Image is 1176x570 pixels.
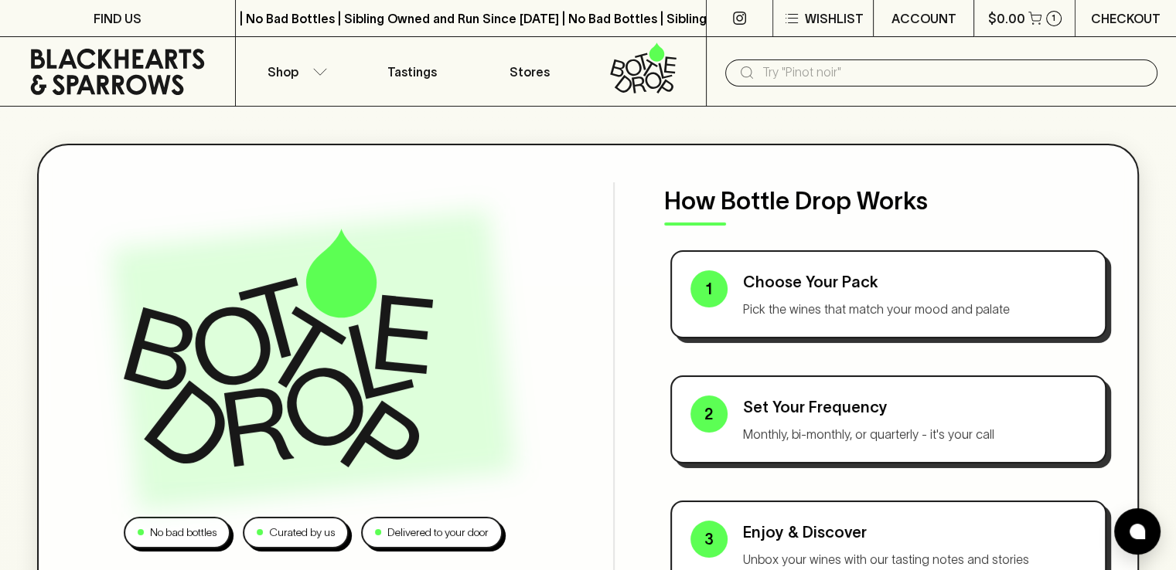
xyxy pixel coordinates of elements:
p: Curated by us [269,524,335,541]
p: Delivered to your door [387,524,489,541]
div: 2 [690,395,728,433]
p: How Bottle Drop Works [664,182,1113,219]
p: ACCOUNT [891,9,956,28]
input: Try "Pinot noir" [762,60,1145,85]
a: Tastings [353,37,471,106]
p: FIND US [94,9,141,28]
p: Tastings [387,63,437,81]
div: 3 [690,521,728,558]
a: Stores [471,37,588,106]
p: Choose Your Pack [743,270,1087,293]
p: Wishlist [804,9,863,28]
p: Shop [268,63,298,81]
button: Shop [236,37,353,106]
div: 1 [690,270,728,307]
p: $0.00 [988,9,1025,28]
p: Pick the wines that match your mood and palate [743,300,1087,318]
p: No bad bottles [150,524,216,541]
img: bubble-icon [1130,524,1145,539]
p: Unbox your wines with our tasting notes and stories [743,550,1087,568]
p: Monthly, bi-monthly, or quarterly - it's your call [743,425,1087,443]
img: Bottle Drop [124,229,433,467]
p: Stores [510,63,550,81]
p: Enjoy & Discover [743,521,1087,544]
p: Set Your Frequency [743,395,1087,419]
p: 1 [1052,14,1055,22]
p: Checkout [1091,9,1161,28]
